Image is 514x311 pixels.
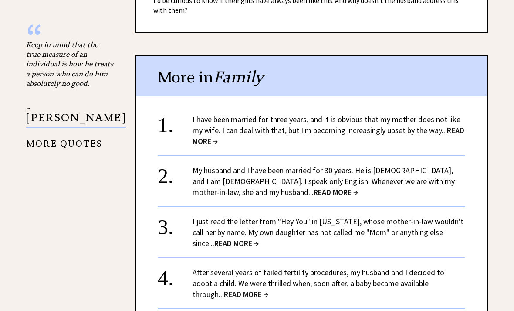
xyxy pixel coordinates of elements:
[193,126,464,147] span: READ MORE →
[26,40,113,89] div: Keep in mind that the true measure of an individual is how he treats a person who can do him abso...
[193,115,464,147] a: I have been married for three years, and it is obvious that my mother does not like my wife. I ca...
[193,166,455,198] a: My husband and I have been married for 30 years. He is [DEMOGRAPHIC_DATA], and I am [DEMOGRAPHIC_...
[158,165,193,181] div: 2.
[136,56,487,97] div: More in
[158,216,193,232] div: 3.
[158,114,193,130] div: 1.
[26,31,113,40] div: “
[193,268,444,300] a: After several years of failed fertility procedures, my husband and I decided to adopt a child. We...
[213,68,264,87] span: Family
[214,239,259,249] span: READ MORE →
[224,290,268,300] span: READ MORE →
[193,217,463,249] a: I just read the letter from "Hey You" in [US_STATE], whose mother-in-law wouldn't call her by nam...
[158,267,193,284] div: 4.
[26,104,126,129] p: - [PERSON_NAME]
[26,132,102,149] a: MORE QUOTES
[314,188,358,198] span: READ MORE →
